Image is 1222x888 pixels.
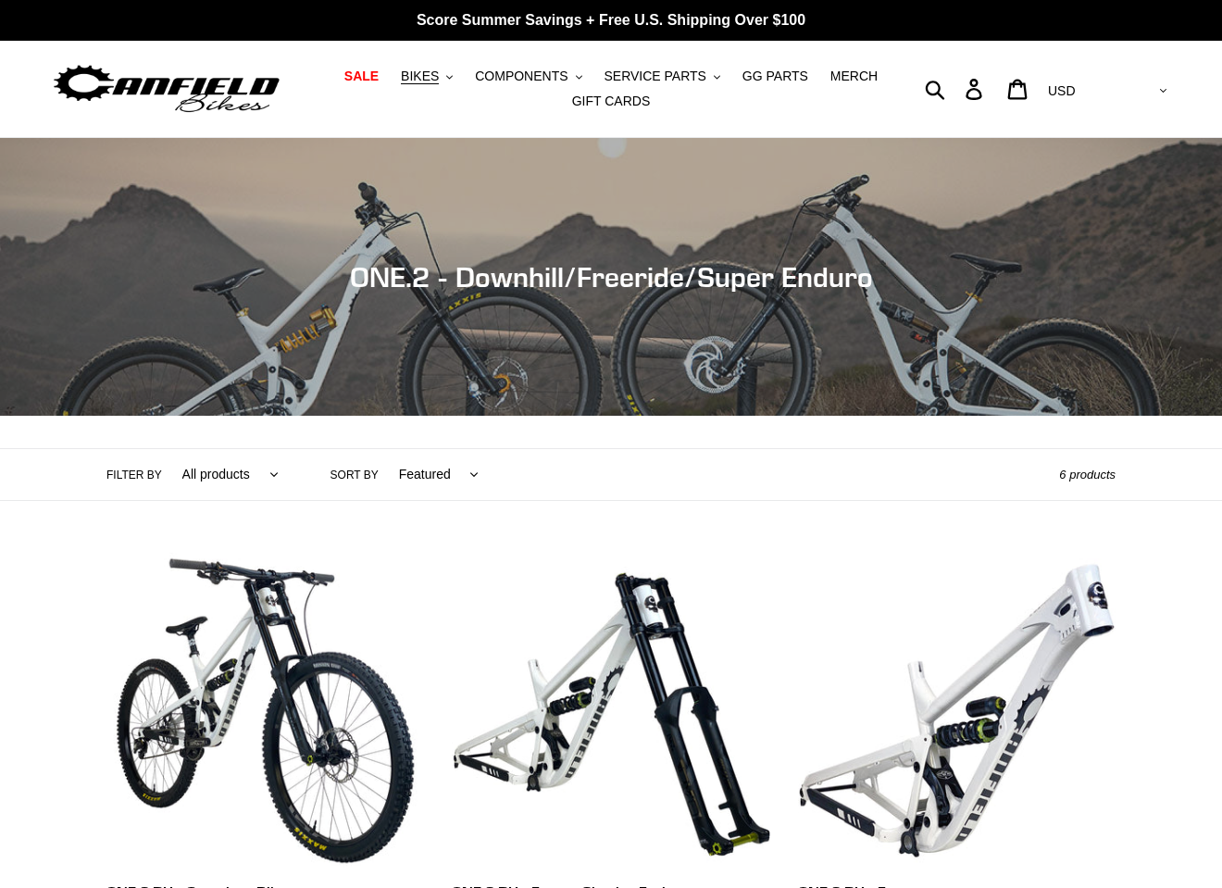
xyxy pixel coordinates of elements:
span: MERCH [830,69,878,84]
span: 6 products [1059,468,1116,482]
span: SERVICE PARTS [604,69,705,84]
span: GIFT CARDS [572,94,651,109]
span: COMPONENTS [475,69,567,84]
label: Sort by [330,467,379,483]
a: GG PARTS [733,64,817,89]
button: SERVICE PARTS [594,64,729,89]
a: SALE [335,64,388,89]
label: Filter by [106,467,162,483]
span: BIKES [401,69,439,84]
button: BIKES [392,64,462,89]
a: MERCH [821,64,887,89]
span: ONE.2 - Downhill/Freeride/Super Enduro [350,260,873,294]
a: GIFT CARDS [563,89,660,114]
button: COMPONENTS [466,64,591,89]
span: GG PARTS [742,69,808,84]
span: SALE [344,69,379,84]
img: Canfield Bikes [51,60,282,119]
